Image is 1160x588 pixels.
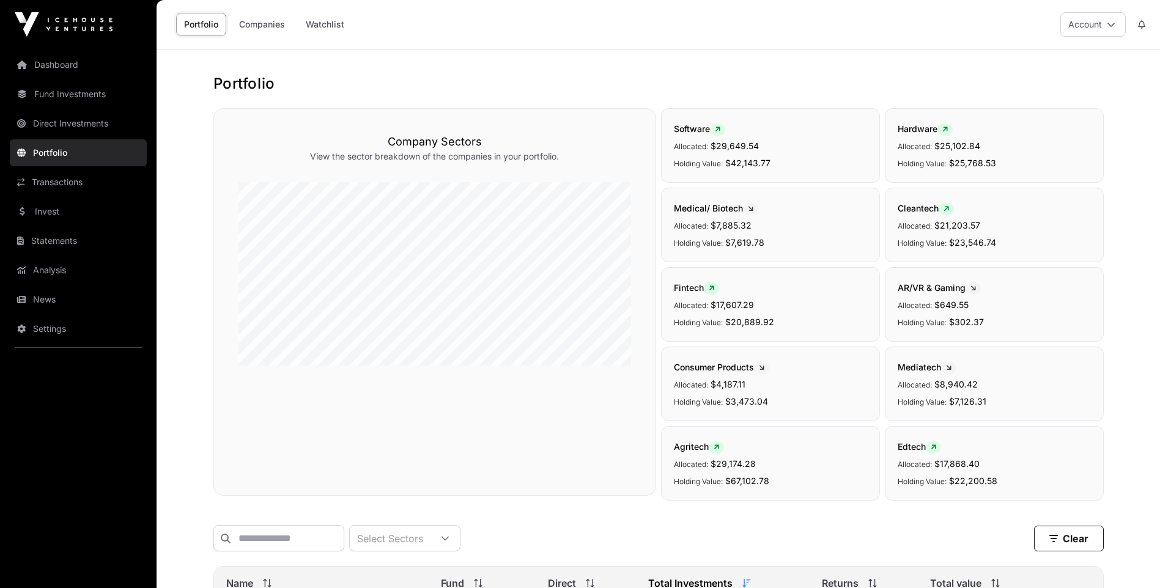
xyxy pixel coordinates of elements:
[10,227,147,254] a: Statements
[674,397,723,406] span: Holding Value:
[674,301,708,310] span: Allocated:
[934,300,969,310] span: $649.55
[10,286,147,313] a: News
[898,238,947,248] span: Holding Value:
[898,380,932,389] span: Allocated:
[898,203,954,213] span: Cleantech
[898,123,953,134] span: Hardware
[949,317,984,327] span: $302.37
[15,12,113,37] img: Icehouse Ventures Logo
[298,13,352,36] a: Watchlist
[898,221,932,230] span: Allocated:
[231,13,293,36] a: Companies
[898,142,932,151] span: Allocated:
[350,526,430,551] div: Select Sectors
[10,169,147,196] a: Transactions
[934,141,980,151] span: $25,102.84
[711,141,759,151] span: $29,649.54
[898,397,947,406] span: Holding Value:
[674,159,723,168] span: Holding Value:
[674,318,723,327] span: Holding Value:
[674,460,708,469] span: Allocated:
[725,476,769,486] span: $67,102.78
[176,13,226,36] a: Portfolio
[674,123,725,134] span: Software
[711,300,754,310] span: $17,607.29
[898,318,947,327] span: Holding Value:
[725,237,764,248] span: $7,619.78
[10,51,147,78] a: Dashboard
[674,477,723,486] span: Holding Value:
[213,74,1104,94] h1: Portfolio
[725,396,768,406] span: $3,473.04
[674,203,758,213] span: Medical/ Biotech
[898,159,947,168] span: Holding Value:
[949,396,986,406] span: $7,126.31
[898,441,941,452] span: Edtech
[10,198,147,225] a: Invest
[238,150,631,163] p: View the sector breakdown of the companies in your portfolio.
[898,460,932,469] span: Allocated:
[674,282,719,293] span: Fintech
[10,257,147,284] a: Analysis
[898,362,956,372] span: Mediatech
[898,301,932,310] span: Allocated:
[1099,529,1160,588] iframe: Chat Widget
[674,362,769,372] span: Consumer Products
[949,237,996,248] span: $23,546.74
[10,315,147,342] a: Settings
[934,220,980,230] span: $21,203.57
[949,476,997,486] span: $22,200.58
[674,380,708,389] span: Allocated:
[934,458,980,469] span: $17,868.40
[1060,12,1126,37] button: Account
[674,238,723,248] span: Holding Value:
[674,441,724,452] span: Agritech
[711,220,752,230] span: $7,885.32
[10,110,147,137] a: Direct Investments
[898,477,947,486] span: Holding Value:
[1034,526,1104,551] button: Clear
[711,458,756,469] span: $29,174.28
[725,158,770,168] span: $42,143.77
[711,379,745,389] span: $4,187.11
[949,158,996,168] span: $25,768.53
[898,282,981,293] span: AR/VR & Gaming
[725,317,774,327] span: $20,889.92
[10,139,147,166] a: Portfolio
[934,379,978,389] span: $8,940.42
[10,81,147,108] a: Fund Investments
[238,133,631,150] h3: Company Sectors
[674,142,708,151] span: Allocated:
[674,221,708,230] span: Allocated:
